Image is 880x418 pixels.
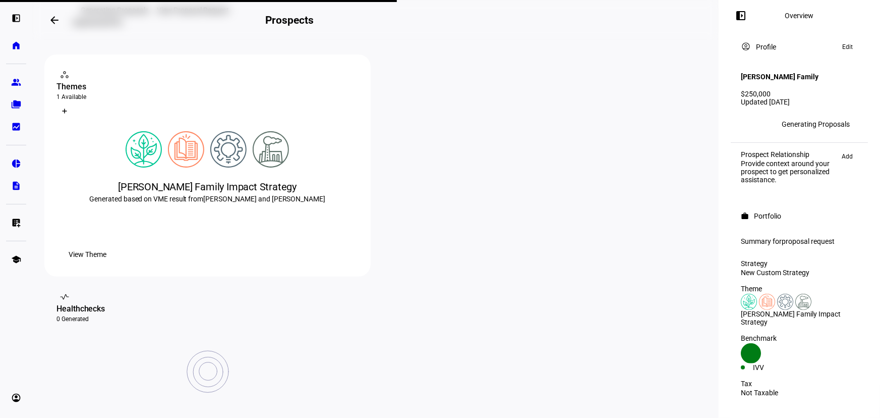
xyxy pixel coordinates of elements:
span: Edit [842,41,853,53]
eth-mat-symbol: account_circle [11,393,21,403]
button: Add [837,150,858,163]
mat-icon: work [741,212,749,220]
div: Strategy [741,259,858,268]
eth-mat-symbol: bid_landscape [11,122,21,132]
eth-mat-symbol: left_panel_open [11,13,21,23]
div: Not Taxable [741,389,858,397]
div: Tax [741,380,858,388]
a: folder_copy [6,94,26,115]
div: Benchmark [741,334,858,342]
span: View Theme [69,244,106,265]
a: bid_landscape [6,117,26,137]
eth-panel-overview-card-header: Portfolio [741,210,858,222]
div: Theme [741,285,858,293]
img: education.colored.svg [759,294,775,310]
div: Themes [56,81,359,93]
img: education.colored.svg [168,131,204,168]
eth-mat-symbol: list_alt_add [11,218,21,228]
div: [PERSON_NAME] Family Impact Strategy [741,310,858,326]
mat-icon: account_circle [741,41,751,51]
h4: [PERSON_NAME] Family [741,73,818,81]
mat-icon: workspaces [60,70,70,80]
img: climateChange.colored.svg [741,294,757,310]
eth-mat-symbol: school [11,254,21,265]
div: Healthchecks [56,303,359,315]
div: Generating Proposals [782,120,850,128]
span: proposal request [782,237,835,245]
span: [PERSON_NAME] and [PERSON_NAME] [203,195,325,203]
div: Updated [DATE] [741,98,858,106]
div: $250,000 [741,90,858,98]
eth-mat-symbol: description [11,181,21,191]
div: 0 Generated [56,315,359,323]
div: Overview [785,12,814,20]
div: Provide context around your prospect to get personalized assistance. [741,160,837,184]
img: financialStability.colored.svg [777,294,793,310]
img: pollution.colored.svg [795,294,811,310]
a: description [6,176,26,196]
span: BB [745,121,753,128]
img: climateChange.colored.svg [126,131,162,168]
eth-mat-symbol: home [11,40,21,50]
div: 1 Available [56,93,359,101]
div: IVV [753,363,799,372]
button: Edit [837,41,858,53]
mat-icon: vital_signs [60,292,70,302]
div: Summary for [741,237,858,245]
eth-mat-symbol: pie_chart [11,159,21,169]
div: [PERSON_NAME] Family Impact Strategy [56,180,359,194]
a: group [6,72,26,92]
mat-icon: left_panel_open [735,10,747,22]
div: Portfolio [754,212,781,220]
div: New Custom Strategy [741,269,858,277]
span: Add [842,150,853,163]
eth-mat-symbol: folder_copy [11,99,21,110]
img: pollution.colored.svg [253,131,289,168]
eth-mat-symbol: group [11,77,21,87]
h2: Prospects [265,14,314,26]
img: financialStability.colored.svg [210,131,247,168]
mat-icon: arrow_backwards [48,14,61,26]
eth-panel-overview-card-header: Profile [741,41,858,53]
a: pie_chart [6,153,26,174]
a: home [6,35,26,56]
div: Generated based on VME result from [56,194,359,204]
div: Prospect Relationship [741,150,837,159]
button: View Theme [56,244,119,265]
div: Profile [756,43,776,51]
